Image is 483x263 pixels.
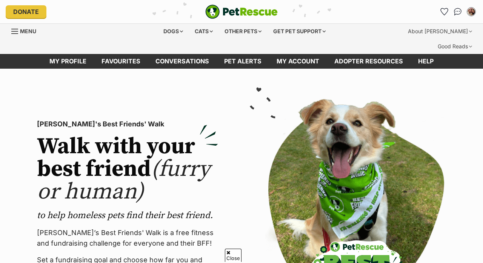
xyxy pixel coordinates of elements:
div: Get pet support [268,24,331,39]
p: to help homeless pets find their best friend. [37,209,218,221]
img: Sam profile pic [468,8,475,15]
a: conversations [148,54,217,69]
button: My account [465,6,477,18]
div: Dogs [158,24,188,39]
div: Good Reads [432,39,477,54]
ul: Account quick links [438,6,477,18]
a: My account [269,54,327,69]
a: Conversations [452,6,464,18]
a: Adopter resources [327,54,411,69]
a: My profile [42,54,94,69]
a: Favourites [438,6,450,18]
a: Menu [11,24,42,37]
a: PetRescue [205,5,278,19]
span: Menu [20,28,36,34]
p: [PERSON_NAME]’s Best Friends' Walk is a free fitness and fundraising challenge for everyone and t... [37,228,218,249]
h2: Walk with your best friend [37,135,218,203]
p: [PERSON_NAME]'s Best Friends' Walk [37,119,218,129]
div: Other pets [219,24,267,39]
a: Donate [6,5,46,18]
a: Pet alerts [217,54,269,69]
a: Help [411,54,441,69]
img: logo-e224e6f780fb5917bec1dbf3a21bbac754714ae5b6737aabdf751b685950b380.svg [205,5,278,19]
a: Favourites [94,54,148,69]
div: About [PERSON_NAME] [403,24,477,39]
span: (furry or human) [37,155,210,206]
img: chat-41dd97257d64d25036548639549fe6c8038ab92f7586957e7f3b1b290dea8141.svg [454,8,462,15]
div: Cats [189,24,218,39]
span: Close [225,249,241,262]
